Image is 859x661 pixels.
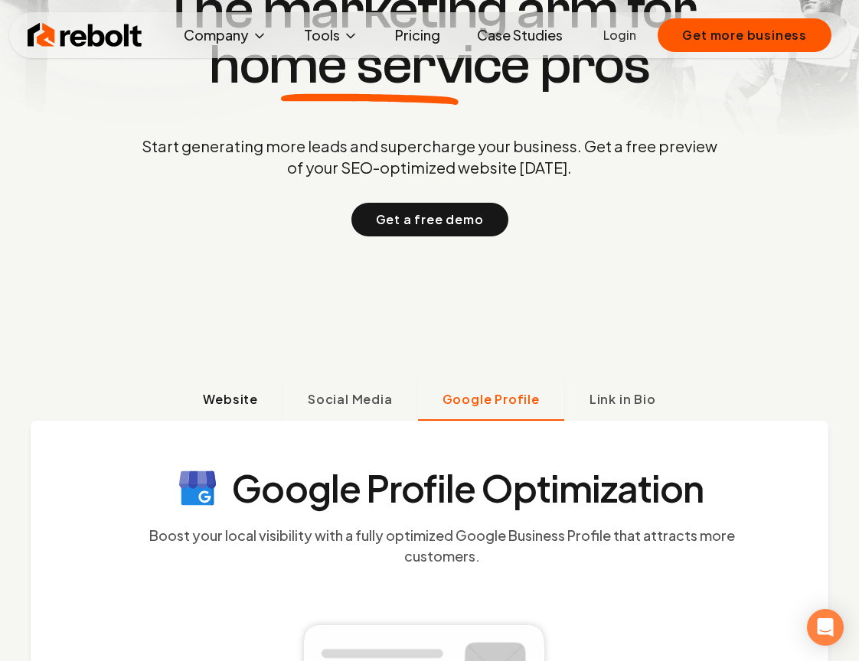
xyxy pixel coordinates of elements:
[807,609,844,646] div: Open Intercom Messenger
[603,26,636,44] a: Login
[283,381,417,421] button: Social Media
[231,470,704,506] h4: Google Profile Optimization
[443,390,540,409] span: Google Profile
[658,18,831,52] button: Get more business
[203,390,258,409] span: Website
[171,20,279,50] button: Company
[308,390,393,409] span: Social Media
[465,20,575,50] a: Case Studies
[28,20,142,50] img: Rebolt Logo
[417,381,564,421] button: Google Profile
[351,203,508,236] button: Get a free demo
[590,390,656,409] span: Link in Bio
[178,381,283,421] button: Website
[564,381,681,421] button: Link in Bio
[292,20,371,50] button: Tools
[139,135,720,178] p: Start generating more leads and supercharge your business. Get a free preview of your SEO-optimiz...
[209,37,530,93] span: home service
[383,20,452,50] a: Pricing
